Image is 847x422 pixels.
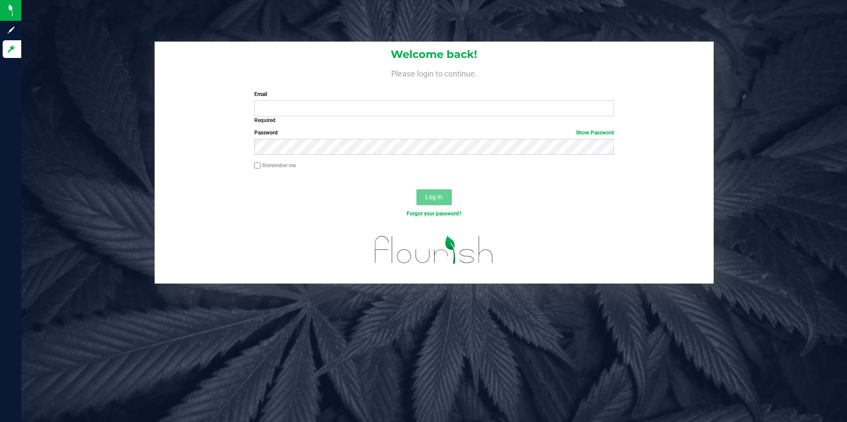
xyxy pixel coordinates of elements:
span: Password [254,130,278,136]
img: flourish_logo.svg [364,227,504,272]
label: Email [254,90,614,98]
span: Log In [425,193,443,200]
inline-svg: Log in [7,45,16,54]
strong: Required [254,117,276,123]
button: Log In [416,189,452,205]
h1: Welcome back! [155,49,714,60]
h4: Please login to continue. [155,67,714,78]
input: Remember me [254,162,260,169]
label: Remember me [254,161,296,169]
a: Forgot your password? [407,211,462,217]
a: Show Password [576,130,614,136]
inline-svg: Sign up [7,26,16,35]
